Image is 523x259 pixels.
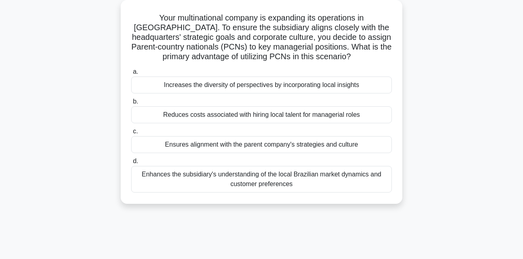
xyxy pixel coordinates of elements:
div: Enhances the subsidiary's understanding of the local Brazilian market dynamics and customer prefe... [131,166,392,193]
div: Reduces costs associated with hiring local talent for managerial roles [131,106,392,123]
div: Ensures alignment with the parent company's strategies and culture [131,136,392,153]
div: Increases the diversity of perspectives by incorporating local insights [131,77,392,93]
span: c. [133,128,138,135]
span: d. [133,157,138,164]
span: b. [133,98,138,105]
h5: Your multinational company is expanding its operations in [GEOGRAPHIC_DATA]. To ensure the subsid... [130,13,393,62]
span: a. [133,68,138,75]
